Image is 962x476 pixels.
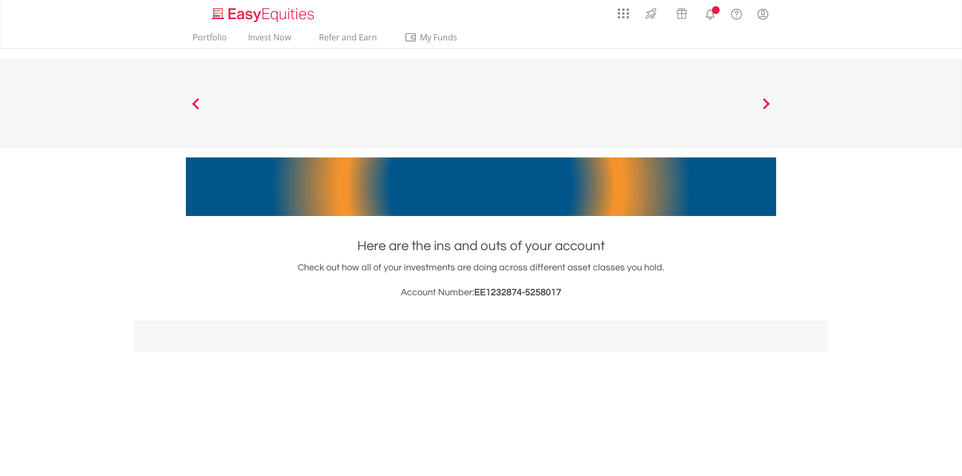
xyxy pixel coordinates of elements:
a: My Profile [750,3,776,25]
img: EasyMortage Promotion Banner [186,157,776,216]
span: EE1232874-5258017 [474,287,561,297]
h1: Here are the ins and outs of your account [186,237,776,255]
img: EasyEquities_Logo.png [210,6,318,23]
span: My Funds [404,31,472,44]
a: FAQ's and Support [723,3,750,23]
a: Home page [208,3,318,23]
a: AppsGrid [611,3,636,19]
a: Refer and Earn [308,32,387,48]
a: Invest Now [244,32,295,48]
a: Portfolio [188,32,231,48]
a: Vouchers [666,3,697,22]
img: thrive-v2.svg [643,5,660,22]
img: vouchers-v2.svg [673,5,690,22]
h3: Account Number: [186,285,776,300]
a: Notifications [697,3,723,23]
div: Check out how all of your investments are doing across different asset classes you hold. [186,261,776,300]
img: grid-menu-icon.svg [618,8,629,19]
span: Refer and Earn [319,32,377,43]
